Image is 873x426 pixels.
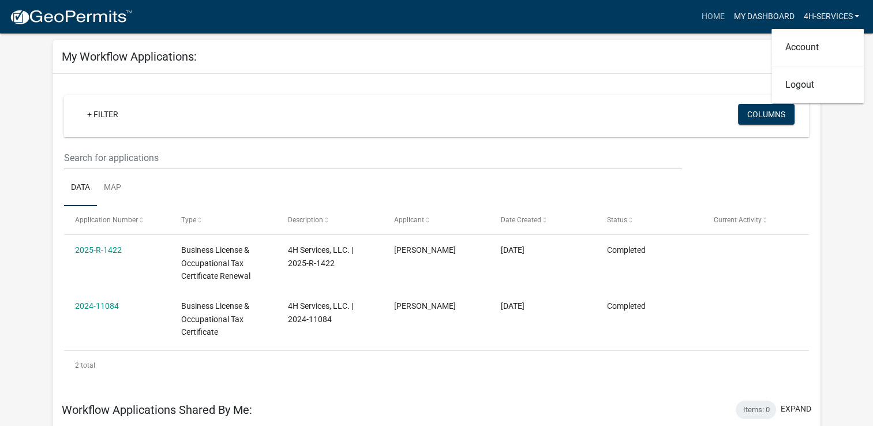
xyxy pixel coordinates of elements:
span: Completed [607,301,646,311]
h5: My Workflow Applications: [62,50,197,63]
a: 2024-11084 [75,301,119,311]
span: Business License & Occupational Tax Certificate Renewal [181,245,250,281]
button: Columns [738,104,795,125]
span: Casey Hall [394,245,456,255]
span: Business License & Occupational Tax Certificate [181,301,249,337]
datatable-header-cell: Status [596,206,702,234]
a: 2025-R-1422 [75,245,122,255]
a: Data [64,170,97,207]
span: 11/01/2024 [501,245,524,255]
div: 2 total [64,351,810,380]
button: expand [781,403,811,415]
span: Casey Hall [394,301,456,311]
a: Logout [771,71,864,99]
input: Search for applications [64,146,682,170]
span: Description [288,216,323,224]
span: Application Number [75,216,138,224]
span: Type [181,216,196,224]
span: 12/06/2023 [501,301,524,311]
a: Account [771,33,864,61]
h5: Workflow Applications Shared By Me: [62,403,252,417]
datatable-header-cell: Applicant [383,206,489,234]
div: 4H-Services [771,29,864,103]
datatable-header-cell: Description [277,206,383,234]
span: Current Activity [713,216,761,224]
a: Home [696,6,729,28]
div: collapse [53,74,821,391]
datatable-header-cell: Application Number [64,206,170,234]
datatable-header-cell: Current Activity [702,206,808,234]
a: Map [97,170,128,207]
span: Applicant [394,216,424,224]
div: Items: 0 [736,401,776,419]
span: Status [607,216,627,224]
a: 4H-Services [799,6,864,28]
span: Date Created [501,216,541,224]
a: My Dashboard [729,6,799,28]
a: + Filter [78,104,128,125]
span: 4H Services, LLC. | 2025-R-1422 [288,245,353,268]
span: Completed [607,245,646,255]
span: 4H Services, LLC. | 2024-11084 [288,301,353,324]
datatable-header-cell: Date Created [489,206,595,234]
datatable-header-cell: Type [170,206,276,234]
